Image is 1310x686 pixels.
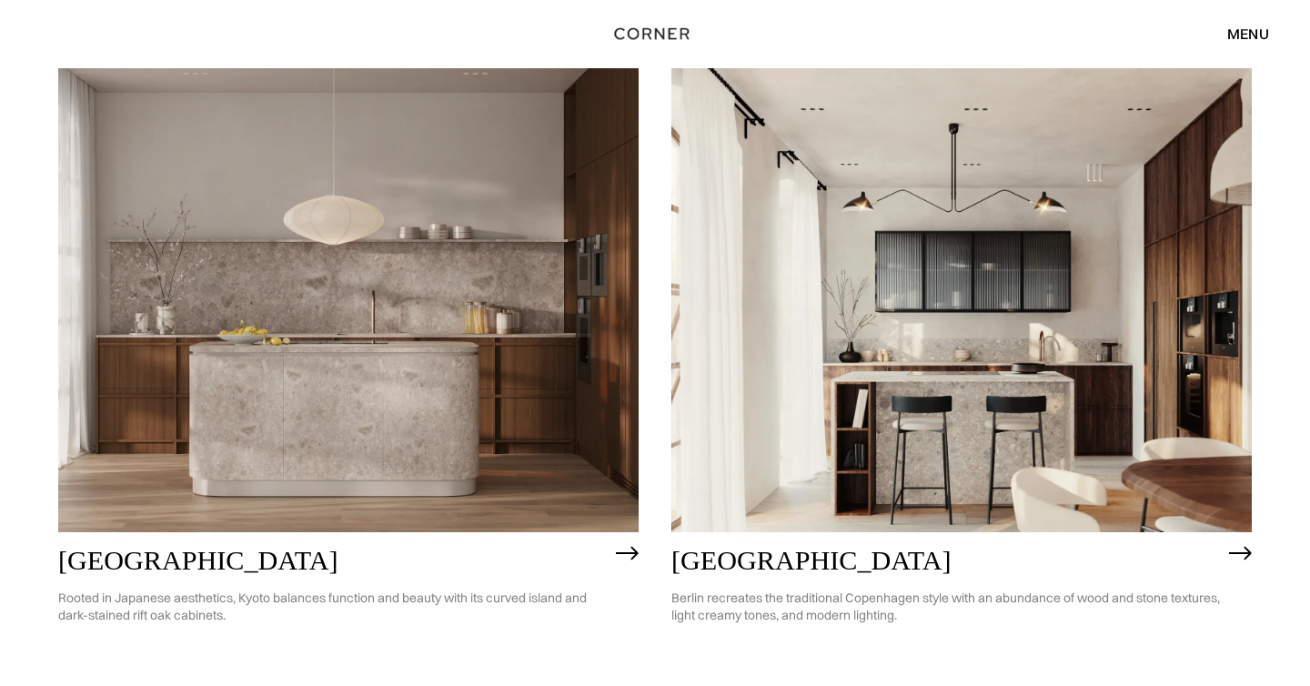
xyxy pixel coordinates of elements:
p: Rooted in Japanese aesthetics, Kyoto balances function and beauty with its curved island and dark... [58,576,607,638]
h2: [GEOGRAPHIC_DATA] [58,546,607,576]
a: home [603,22,706,45]
p: Berlin recreates the traditional Copenhagen style with an abundance of wood and stone textures, l... [671,576,1220,638]
div: menu [1227,26,1269,41]
h2: [GEOGRAPHIC_DATA] [671,546,1220,576]
div: menu [1209,18,1269,49]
